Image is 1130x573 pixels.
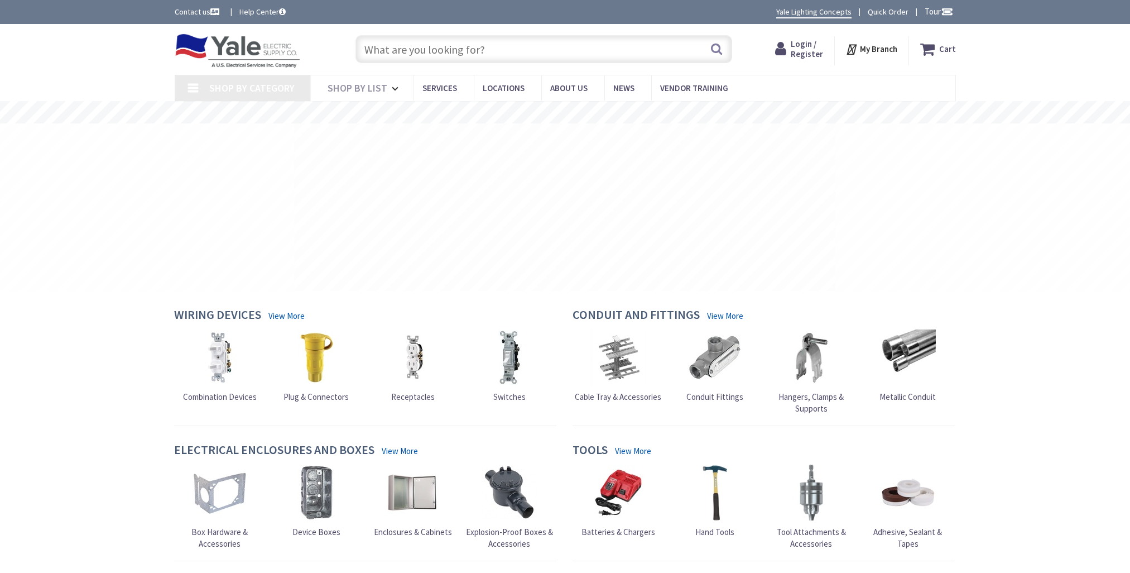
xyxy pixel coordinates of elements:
[283,391,349,402] span: Plug & Connectors
[174,443,374,459] h4: Electrical Enclosures and Boxes
[777,527,846,549] span: Tool Attachments & Accessories
[880,330,936,385] img: Metallic Conduit
[328,82,387,94] span: Shop By List
[422,83,457,93] span: Services
[880,465,936,521] img: Adhesive, Sealant & Tapes
[482,330,537,403] a: Switches Switches
[766,330,857,415] a: Hangers, Clamps & Supports Hangers, Clamps & Supports
[466,527,553,549] span: Explosion-Proof Boxes & Accessories
[288,465,344,538] a: Device Boxes Device Boxes
[191,527,248,549] span: Box Hardware & Accessories
[183,330,257,403] a: Combination Devices Combination Devices
[292,527,340,537] span: Device Boxes
[590,465,646,521] img: Batteries & Chargers
[939,39,956,59] strong: Cart
[482,465,537,521] img: Explosion-Proof Boxes & Accessories
[464,465,555,550] a: Explosion-Proof Boxes & Accessories Explosion-Proof Boxes & Accessories
[879,391,936,402] span: Metallic Conduit
[695,527,734,537] span: Hand Tools
[192,330,248,385] img: Combination Devices
[879,330,936,403] a: Metallic Conduit Metallic Conduit
[483,83,525,93] span: Locations
[385,330,441,403] a: Receptacles Receptacles
[791,39,823,59] span: Login / Register
[288,465,344,521] img: Device Boxes
[707,310,743,322] a: View More
[288,330,344,385] img: Plug & Connectors
[590,330,646,385] img: Cable Tray & Accessories
[174,308,261,324] h4: Wiring Devices
[550,83,588,93] span: About Us
[687,330,743,385] img: Conduit Fittings
[573,308,700,324] h4: Conduit and Fittings
[355,35,732,63] input: What are you looking for?
[391,391,435,402] span: Receptacles
[183,391,257,402] span: Combination Devices
[778,391,844,414] span: Hangers, Clamps & Supports
[374,465,452,538] a: Enclosures & Cabinets Enclosures & Cabinets
[385,465,441,521] img: Enclosures & Cabinets
[920,39,956,59] a: Cart
[239,6,286,17] a: Help Center
[573,443,608,459] h4: Tools
[687,465,743,521] img: Hand Tools
[615,445,651,457] a: View More
[174,465,266,550] a: Box Hardware & Accessories Box Hardware & Accessories
[192,465,248,521] img: Box Hardware & Accessories
[860,44,897,54] strong: My Branch
[482,330,537,385] img: Switches
[687,465,743,538] a: Hand Tools Hand Tools
[575,330,661,403] a: Cable Tray & Accessories Cable Tray & Accessories
[868,6,908,17] a: Quick Order
[686,391,743,402] span: Conduit Fittings
[575,391,661,402] span: Cable Tray & Accessories
[581,527,655,537] span: Batteries & Chargers
[175,34,301,68] img: Yale Electric Supply Co.
[925,6,953,17] span: Tour
[283,330,349,403] a: Plug & Connectors Plug & Connectors
[493,391,526,402] span: Switches
[268,310,305,322] a: View More
[845,39,897,59] div: My Branch
[660,83,728,93] span: Vendor Training
[862,465,954,550] a: Adhesive, Sealant & Tapes Adhesive, Sealant & Tapes
[613,83,634,93] span: News
[775,39,823,59] a: Login / Register
[175,6,222,17] a: Contact us
[385,330,441,385] img: Receptacles
[374,527,452,537] span: Enclosures & Cabinets
[873,527,942,549] span: Adhesive, Sealant & Tapes
[581,465,655,538] a: Batteries & Chargers Batteries & Chargers
[776,6,852,18] a: Yale Lighting Concepts
[382,445,418,457] a: View More
[686,330,743,403] a: Conduit Fittings Conduit Fittings
[209,82,295,94] span: Shop By Category
[783,465,839,521] img: Tool Attachments & Accessories
[766,465,857,550] a: Tool Attachments & Accessories Tool Attachments & Accessories
[783,330,839,385] img: Hangers, Clamps & Supports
